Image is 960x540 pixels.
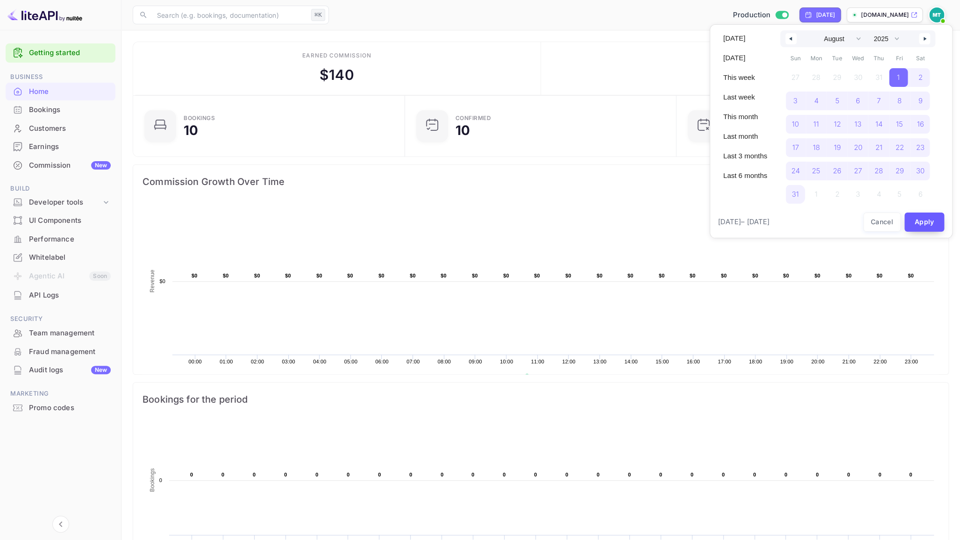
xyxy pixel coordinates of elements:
[806,89,827,108] button: 4
[895,163,903,179] span: 29
[833,163,841,179] span: 26
[868,89,889,108] button: 7
[889,136,910,155] button: 22
[877,92,881,109] span: 7
[826,113,847,131] button: 12
[854,163,862,179] span: 27
[792,186,799,203] span: 31
[904,213,945,232] button: Apply
[785,113,806,131] button: 10
[856,92,860,109] span: 6
[718,70,773,85] button: This week
[910,89,931,108] button: 9
[868,159,889,178] button: 28
[718,109,773,125] button: This month
[785,183,806,201] button: 31
[718,50,773,66] button: [DATE]
[718,168,773,184] button: Last 6 months
[875,139,882,156] span: 21
[910,66,931,85] button: 2
[847,113,868,131] button: 13
[718,128,773,144] button: Last month
[806,113,827,131] button: 11
[917,116,924,133] span: 16
[896,116,903,133] span: 15
[814,92,818,109] span: 4
[833,139,840,156] span: 19
[910,159,931,178] button: 30
[889,66,910,85] button: 1
[889,51,910,66] span: Fri
[847,159,868,178] button: 27
[826,89,847,108] button: 5
[868,51,889,66] span: Thu
[785,51,806,66] span: Sun
[916,139,924,156] span: 23
[918,69,922,86] span: 2
[910,113,931,131] button: 16
[847,51,868,66] span: Wed
[868,136,889,155] button: 21
[792,139,798,156] span: 17
[718,217,769,227] span: [DATE] – [DATE]
[847,89,868,108] button: 6
[897,69,900,86] span: 1
[718,30,773,46] button: [DATE]
[895,139,903,156] span: 22
[910,136,931,155] button: 23
[826,136,847,155] button: 19
[785,89,806,108] button: 3
[897,92,902,109] span: 8
[889,89,910,108] button: 8
[889,113,910,131] button: 15
[918,92,922,109] span: 9
[826,51,847,66] span: Tue
[868,113,889,131] button: 14
[826,159,847,178] button: 26
[854,116,861,133] span: 13
[889,159,910,178] button: 29
[791,163,799,179] span: 24
[833,116,840,133] span: 12
[718,89,773,105] button: Last week
[835,92,839,109] span: 5
[910,51,931,66] span: Sat
[863,213,901,232] button: Cancel
[793,92,797,109] span: 3
[806,136,827,155] button: 18
[916,163,924,179] span: 30
[812,163,820,179] span: 25
[813,116,819,133] span: 11
[847,136,868,155] button: 20
[718,148,773,164] button: Last 3 months
[792,116,799,133] span: 10
[785,159,806,178] button: 24
[806,159,827,178] button: 25
[813,139,820,156] span: 18
[785,136,806,155] button: 17
[806,51,827,66] span: Mon
[875,163,883,179] span: 28
[853,139,862,156] span: 20
[875,116,882,133] span: 14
